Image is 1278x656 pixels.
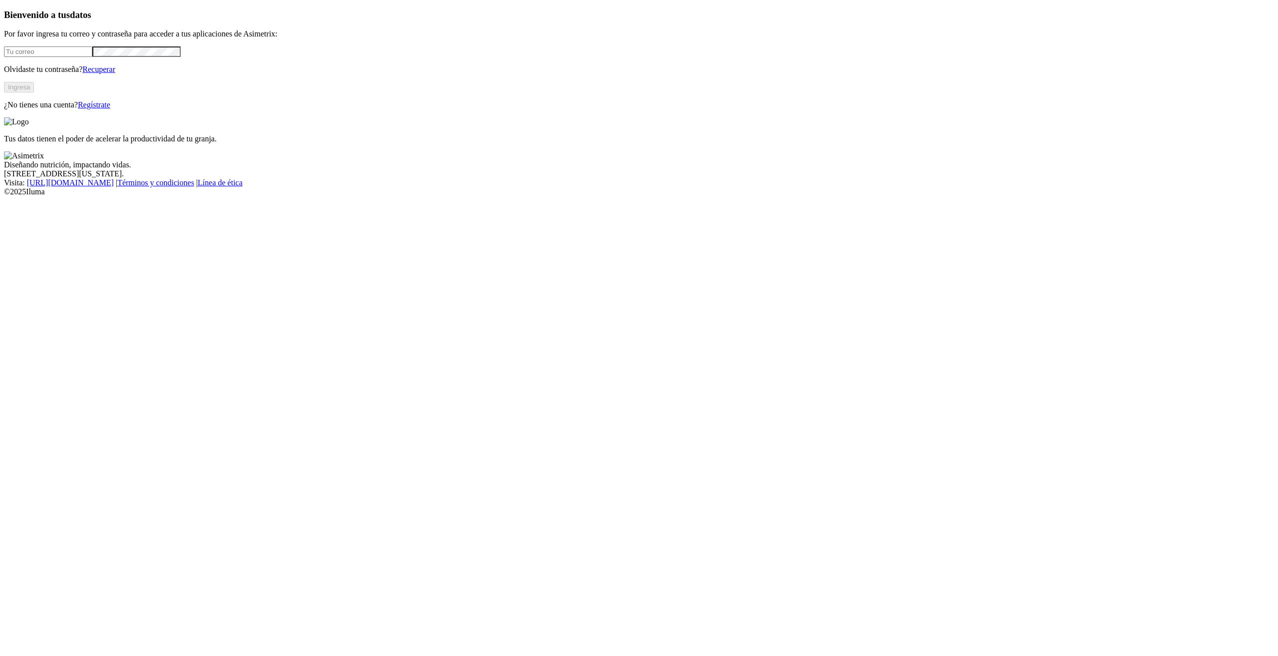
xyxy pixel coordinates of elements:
p: Por favor ingresa tu correo y contraseña para acceder a tus aplicaciones de Asimetrix: [4,29,1274,38]
a: [URL][DOMAIN_NAME] [27,178,114,187]
a: Términos y condiciones [117,178,194,187]
a: Recuperar [82,65,115,73]
div: Diseñando nutrición, impactando vidas. [4,160,1274,169]
input: Tu correo [4,46,92,57]
div: [STREET_ADDRESS][US_STATE]. [4,169,1274,178]
button: Ingresa [4,82,34,92]
span: datos [70,9,91,20]
img: Logo [4,117,29,126]
p: ¿No tienes una cuenta? [4,100,1274,109]
div: Visita : | | [4,178,1274,187]
div: © 2025 Iluma [4,187,1274,196]
a: Regístrate [78,100,110,109]
a: Línea de ética [198,178,243,187]
p: Tus datos tienen el poder de acelerar la productividad de tu granja. [4,134,1274,143]
p: Olvidaste tu contraseña? [4,65,1274,74]
h3: Bienvenido a tus [4,9,1274,20]
img: Asimetrix [4,151,44,160]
